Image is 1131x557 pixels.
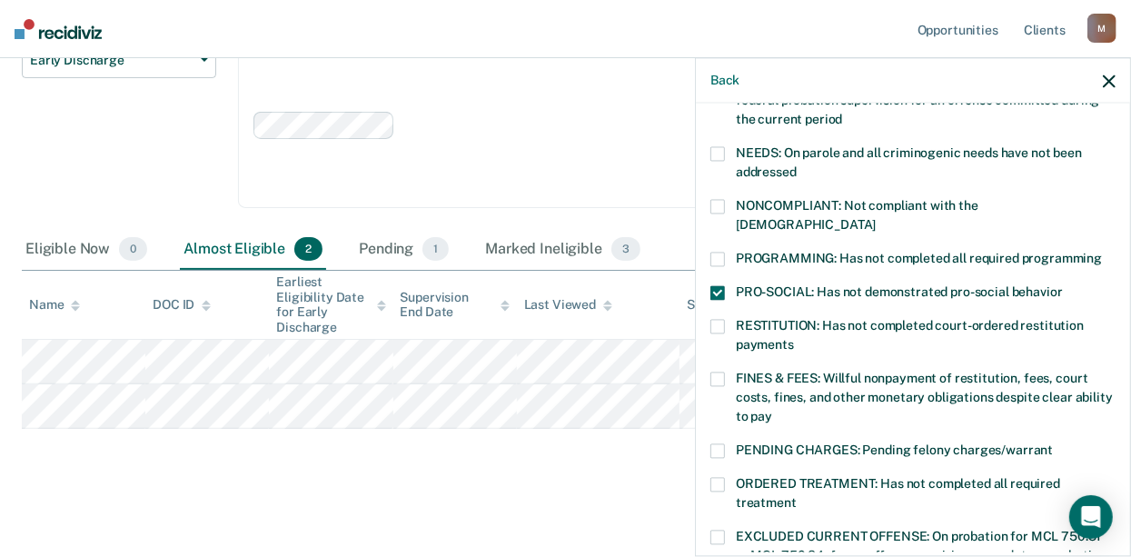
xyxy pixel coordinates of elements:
div: Open Intercom Messenger [1069,495,1113,539]
span: ORDERED TREATMENT: Has not completed all required treatment [736,477,1060,511]
span: 0 [119,237,147,261]
button: Back [710,73,739,88]
img: Recidiviz [15,19,102,39]
span: FELONY/STATE PROBATION: On parole and also on other state or federal probation supervision for an... [736,75,1114,127]
div: Pending [355,230,452,270]
div: Status [687,297,726,313]
div: Marked Ineligible [481,230,644,270]
span: Early Discharge [30,53,193,68]
span: PENDING CHARGES: Pending felony charges/warrant [736,443,1053,458]
div: DOC ID [153,297,211,313]
span: FINES & FEES: Willful nonpayment of restitution, fees, court costs, fines, and other monetary obl... [736,372,1113,424]
div: Eligible Now [22,230,151,270]
span: NEEDS: On parole and all criminogenic needs have not been addressed [736,146,1082,180]
div: M [1087,14,1116,43]
div: Last Viewed [524,297,612,313]
div: Name [29,297,80,313]
span: 1 [422,237,449,261]
span: RESTITUTION: Has not completed court-ordered restitution payments [736,319,1084,353]
div: Earliest Eligibility Date for Early Discharge [276,274,385,335]
span: 3 [611,237,640,261]
span: PRO-SOCIAL: Has not demonstrated pro-social behavior [736,285,1063,300]
span: NONCOMPLIANT: Not compliant with the [DEMOGRAPHIC_DATA] [736,199,978,233]
span: 2 [294,237,322,261]
div: Supervision End Date [401,290,510,321]
div: Almost Eligible [180,230,326,270]
span: PROGRAMMING: Has not completed all required programming [736,252,1102,266]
